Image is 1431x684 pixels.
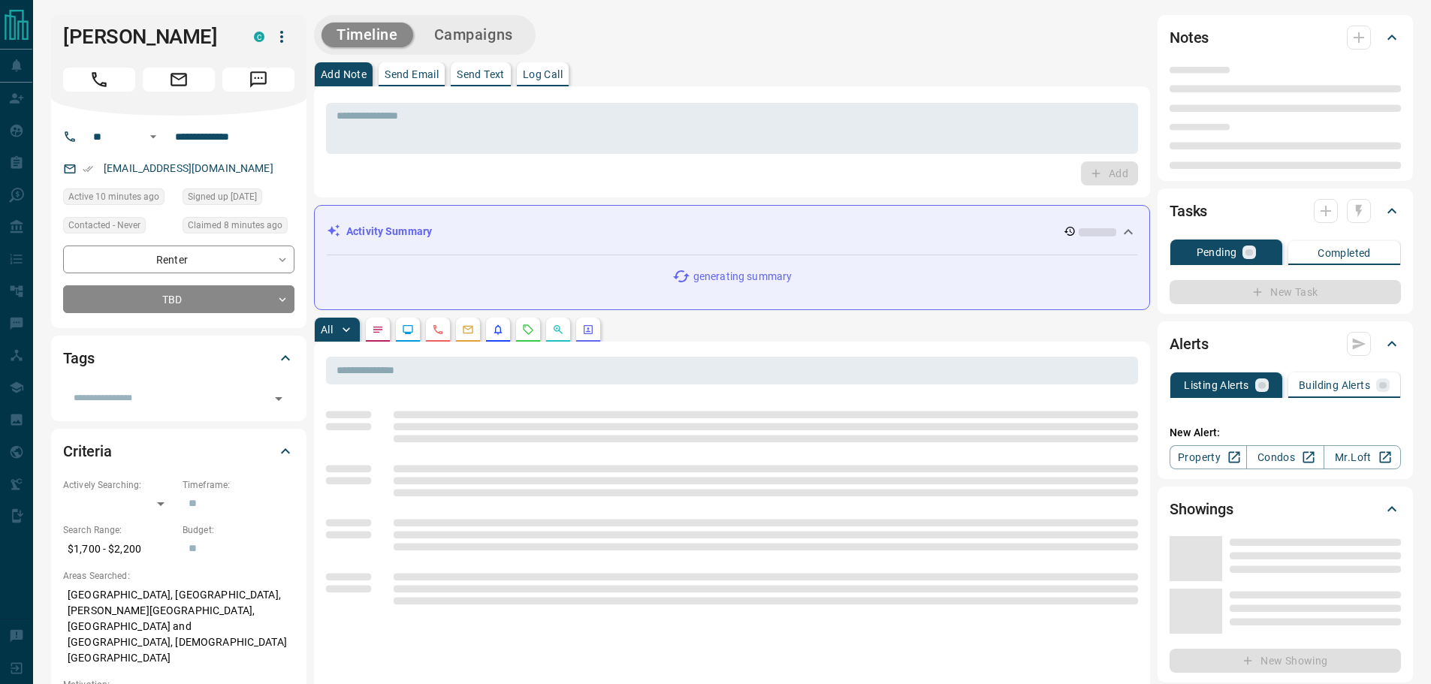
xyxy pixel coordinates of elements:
[693,269,792,285] p: generating summary
[63,537,175,562] p: $1,700 - $2,200
[254,32,264,42] div: condos.ca
[1170,491,1401,527] div: Showings
[1170,20,1401,56] div: Notes
[1170,332,1209,356] h2: Alerts
[63,583,294,670] p: [GEOGRAPHIC_DATA], [GEOGRAPHIC_DATA], [PERSON_NAME][GEOGRAPHIC_DATA], [GEOGRAPHIC_DATA] and [GEOG...
[63,523,175,537] p: Search Range:
[385,69,439,80] p: Send Email
[523,69,563,80] p: Log Call
[462,324,474,336] svg: Emails
[1197,247,1237,258] p: Pending
[552,324,564,336] svg: Opportunities
[1170,326,1401,362] div: Alerts
[321,324,333,335] p: All
[63,246,294,273] div: Renter
[268,388,289,409] button: Open
[327,218,1137,246] div: Activity Summary
[321,69,367,80] p: Add Note
[372,324,384,336] svg: Notes
[1170,199,1207,223] h2: Tasks
[522,324,534,336] svg: Requests
[188,189,257,204] span: Signed up [DATE]
[1170,425,1401,441] p: New Alert:
[68,189,159,204] span: Active 10 minutes ago
[1170,193,1401,229] div: Tasks
[63,478,175,492] p: Actively Searching:
[432,324,444,336] svg: Calls
[63,25,231,49] h1: [PERSON_NAME]
[63,340,294,376] div: Tags
[1170,445,1247,469] a: Property
[63,68,135,92] span: Call
[1184,380,1249,390] p: Listing Alerts
[346,224,432,240] p: Activity Summary
[183,523,294,537] p: Budget:
[63,439,112,463] h2: Criteria
[1170,26,1209,50] h2: Notes
[183,217,294,238] div: Wed Aug 13 2025
[63,188,175,209] div: Wed Aug 13 2025
[83,164,93,174] svg: Email Verified
[402,324,414,336] svg: Lead Browsing Activity
[582,324,594,336] svg: Agent Actions
[63,285,294,313] div: TBD
[63,346,94,370] h2: Tags
[1170,497,1233,521] h2: Showings
[63,433,294,469] div: Criteria
[419,23,528,47] button: Campaigns
[143,68,215,92] span: Email
[144,128,162,146] button: Open
[1318,248,1371,258] p: Completed
[63,569,294,583] p: Areas Searched:
[183,478,294,492] p: Timeframe:
[68,218,140,233] span: Contacted - Never
[457,69,505,80] p: Send Text
[1299,380,1370,390] p: Building Alerts
[322,23,413,47] button: Timeline
[492,324,504,336] svg: Listing Alerts
[104,162,273,174] a: [EMAIL_ADDRESS][DOMAIN_NAME]
[183,188,294,209] div: Wed Jul 09 2025
[1246,445,1324,469] a: Condos
[222,68,294,92] span: Message
[1324,445,1401,469] a: Mr.Loft
[188,218,282,233] span: Claimed 8 minutes ago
